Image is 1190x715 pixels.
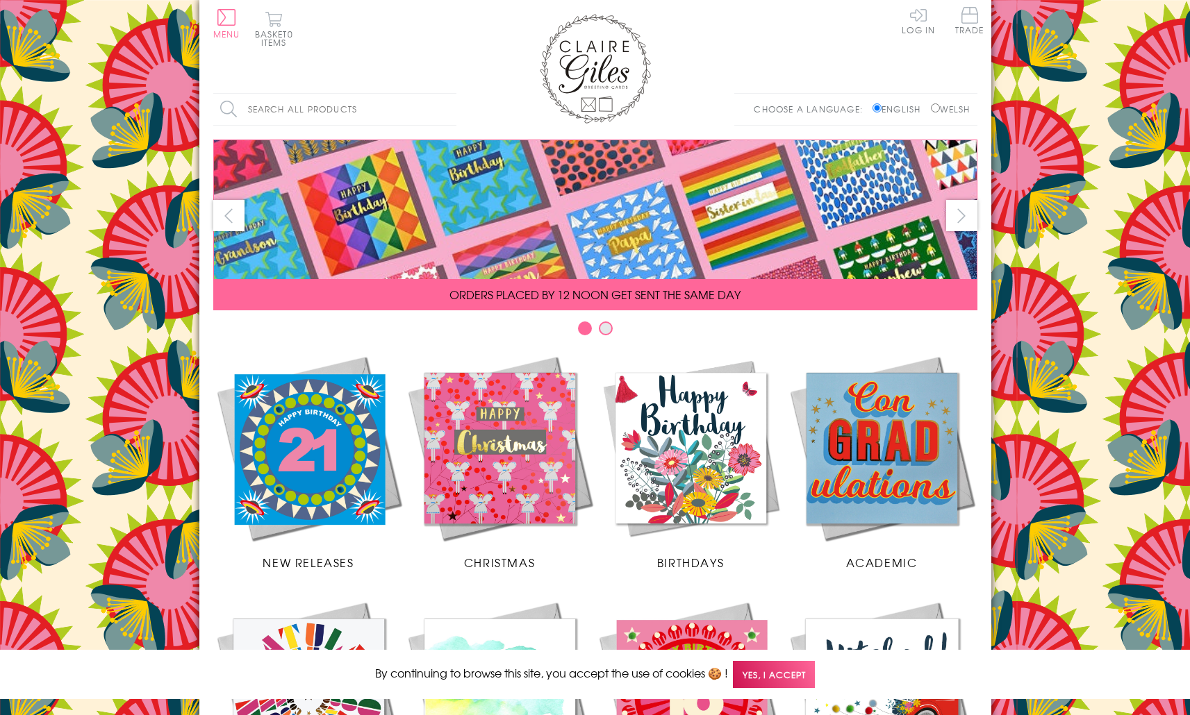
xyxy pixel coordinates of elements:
[733,661,815,688] span: Yes, I accept
[263,554,354,571] span: New Releases
[657,554,724,571] span: Birthdays
[464,554,535,571] span: Christmas
[261,28,293,49] span: 0 items
[213,94,456,125] input: Search all products
[931,103,940,112] input: Welsh
[754,103,870,115] p: Choose a language:
[873,103,882,112] input: English
[931,103,970,115] label: Welsh
[213,200,245,231] button: prev
[213,321,977,342] div: Carousel Pagination
[946,200,977,231] button: next
[213,9,240,38] button: Menu
[955,7,984,34] span: Trade
[443,94,456,125] input: Search
[902,7,935,34] a: Log In
[578,321,592,335] button: Carousel Page 1 (Current Slide)
[873,103,927,115] label: English
[213,28,240,40] span: Menu
[955,7,984,37] a: Trade
[599,321,613,335] button: Carousel Page 2
[449,286,741,303] span: ORDERS PLACED BY 12 NOON GET SENT THE SAME DAY
[540,14,651,124] img: Claire Giles Greetings Cards
[846,554,918,571] span: Academic
[595,353,786,571] a: Birthdays
[255,11,293,47] button: Basket0 items
[786,353,977,571] a: Academic
[404,353,595,571] a: Christmas
[213,353,404,571] a: New Releases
